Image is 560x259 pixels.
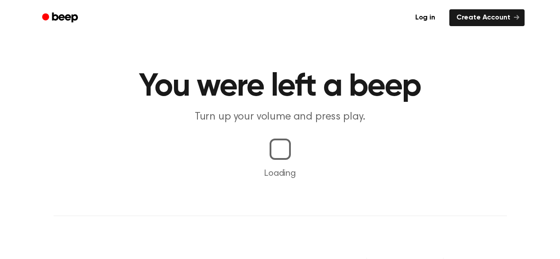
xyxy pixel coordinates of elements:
p: Loading [11,167,549,180]
a: Create Account [449,9,525,26]
a: Beep [36,9,86,27]
p: Turn up your volume and press play. [110,110,450,124]
a: Log in [406,8,444,28]
h1: You were left a beep [54,71,507,103]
